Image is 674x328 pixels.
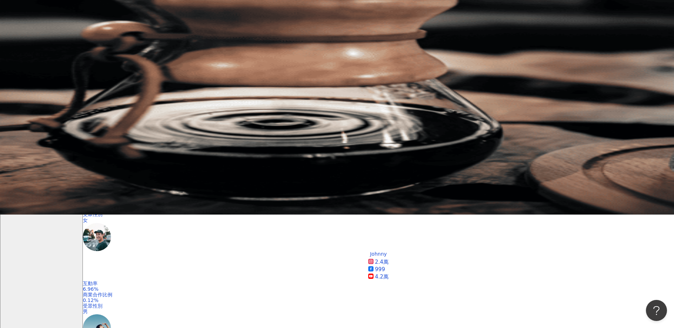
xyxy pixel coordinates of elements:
img: KOL Avatar [83,223,111,251]
div: 0.12% [83,297,674,303]
div: 2.4萬 [375,258,389,266]
div: 6.96% [83,286,674,292]
a: KOL Avatar [83,223,674,251]
div: 4.2萬 [375,273,389,281]
div: 999 [375,266,385,273]
div: 受眾性別 [83,303,674,309]
iframe: Help Scout Beacon - Open [646,300,667,321]
div: 男 [83,309,674,314]
div: 互動率 [83,281,674,286]
div: 女 [83,217,674,223]
div: 商業合作比例 [83,292,674,297]
a: Johnny2.4萬9994.2萬互動率6.96%商業合作比例0.12%受眾性別男 [83,251,674,315]
div: Johnny [370,251,387,257]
